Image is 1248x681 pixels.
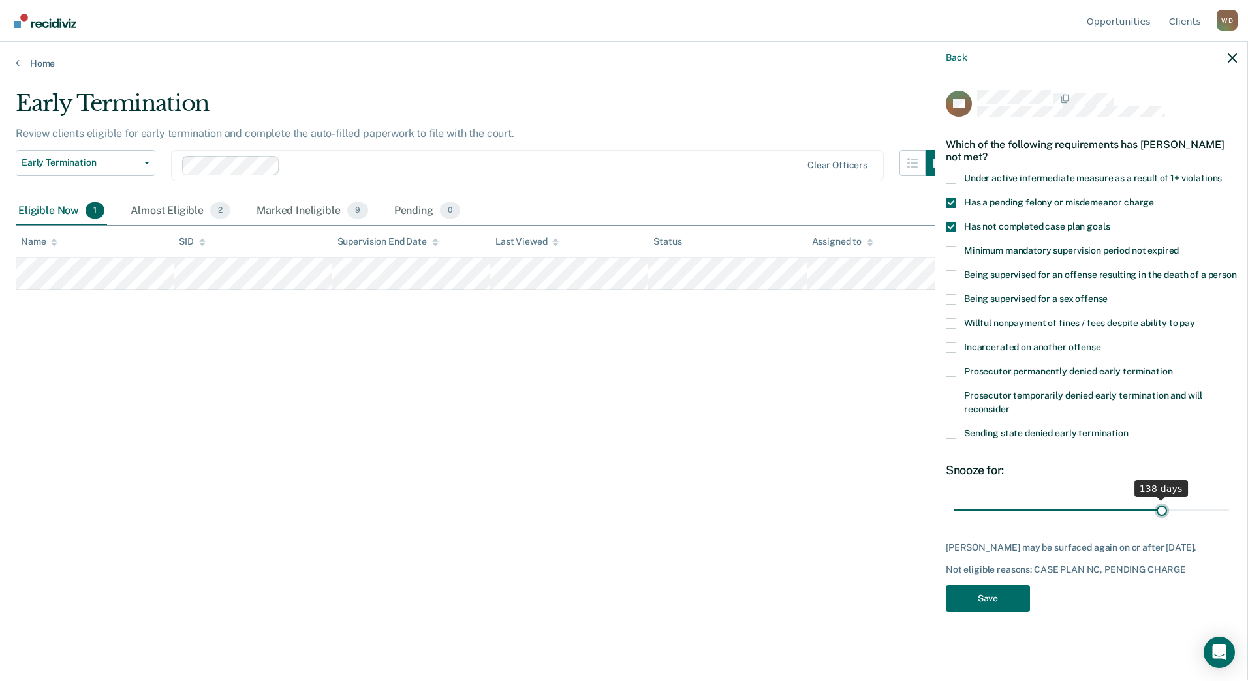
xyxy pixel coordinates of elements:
div: Last Viewed [495,236,559,247]
span: Minimum mandatory supervision period not expired [964,245,1179,256]
span: Prosecutor permanently denied early termination [964,366,1172,376]
span: Incarcerated on another offense [964,342,1101,352]
span: 0 [440,202,460,219]
div: Marked Ineligible [254,197,371,226]
div: Status [653,236,681,247]
span: 2 [210,202,230,219]
span: 1 [86,202,104,219]
img: Recidiviz [14,14,76,28]
span: Prosecutor temporarily denied early termination and will reconsider [964,390,1202,414]
div: SID [179,236,206,247]
div: Pending [392,197,463,226]
a: Home [16,57,1232,69]
span: Being supervised for a sex offense [964,294,1108,304]
div: Almost Eligible [128,197,233,226]
div: Name [21,236,57,247]
button: Save [946,585,1030,612]
span: Being supervised for an offense resulting in the death of a person [964,269,1237,280]
div: W D [1217,10,1238,31]
div: Assigned to [812,236,873,247]
div: Which of the following requirements has [PERSON_NAME] not met? [946,128,1237,174]
p: Review clients eligible for early termination and complete the auto-filled paperwork to file with... [16,127,514,140]
div: Eligible Now [16,197,107,226]
div: Supervision End Date [337,236,439,247]
div: Clear officers [807,160,867,171]
button: Back [946,52,967,63]
span: Has a pending felony or misdemeanor charge [964,197,1154,207]
span: Has not completed case plan goals [964,221,1110,232]
div: [PERSON_NAME] may be surfaced again on or after [DATE]. [946,542,1237,553]
span: Sending state denied early termination [964,428,1129,438]
div: Early Termination [16,90,952,127]
span: Willful nonpayment of fines / fees despite ability to pay [964,318,1195,328]
span: Under active intermediate measure as a result of 1+ violations [964,173,1222,183]
button: Profile dropdown button [1217,10,1238,31]
div: 138 days [1134,480,1188,497]
div: Not eligible reasons: CASE PLAN NC, PENDING CHARGE [946,564,1237,575]
div: Open Intercom Messenger [1204,637,1235,668]
div: Snooze for: [946,463,1237,477]
span: Early Termination [22,157,139,168]
span: 9 [347,202,368,219]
